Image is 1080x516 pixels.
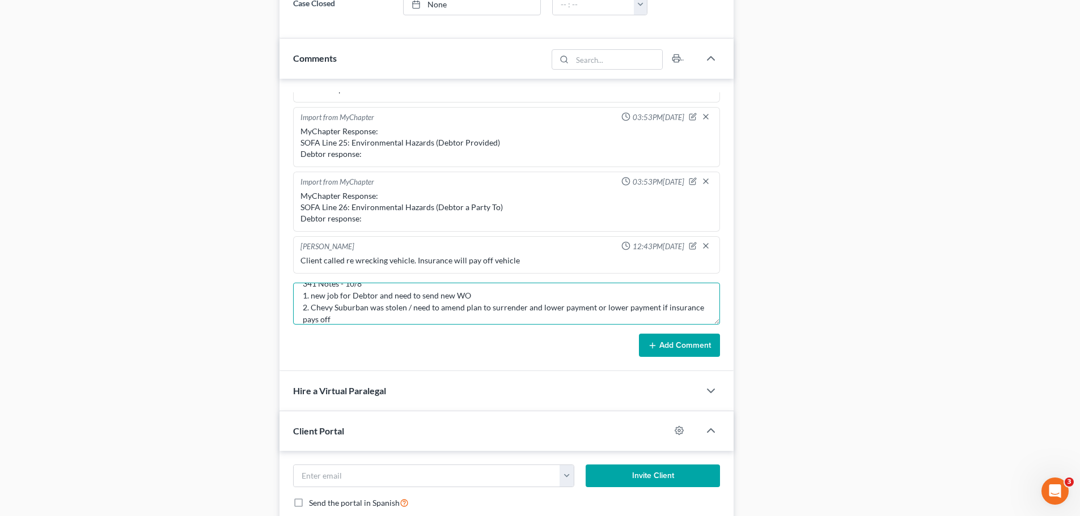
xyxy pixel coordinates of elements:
button: Add Comment [639,334,720,357]
input: Search... [573,50,663,69]
span: 3 [1065,477,1074,487]
div: Import from MyChapter [300,177,374,188]
span: Hire a Virtual Paralegal [293,385,386,396]
div: Client called re wrecking vehicle. Insurance will pay off vehicle [300,255,713,266]
div: [PERSON_NAME] [300,241,354,253]
div: MyChapter Response: SOFA Line 26: Environmental Hazards (Debtor a Party To) Debtor response: [300,190,713,224]
span: Comments [293,53,337,63]
span: Client Portal [293,425,344,436]
span: 03:53PM[DATE] [633,177,684,187]
iframe: Intercom live chat [1041,477,1069,505]
span: Send the portal in Spanish [309,498,400,508]
div: Import from MyChapter [300,112,374,123]
input: Enter email [294,465,560,487]
span: 03:53PM[DATE] [633,112,684,123]
button: Invite Client [586,464,721,487]
span: 12:43PM[DATE] [633,241,684,252]
div: MyChapter Response: SOFA Line 25: Environmental Hazards (Debtor Provided) Debtor response: [300,126,713,160]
